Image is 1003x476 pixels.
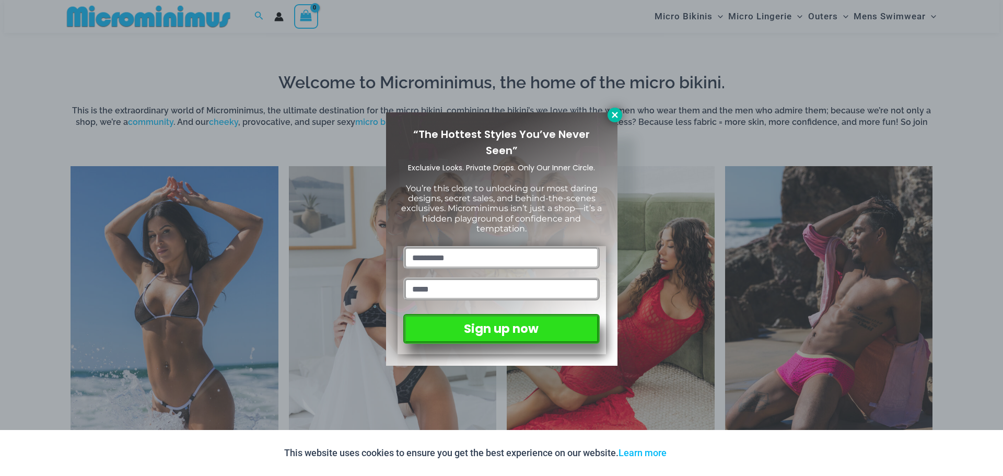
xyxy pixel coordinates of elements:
[408,162,595,173] span: Exclusive Looks. Private Drops. Only Our Inner Circle.
[674,440,719,466] button: Accept
[401,183,602,234] span: You’re this close to unlocking our most daring designs, secret sales, and behind-the-scenes exclu...
[608,108,622,122] button: Close
[413,127,590,158] span: “The Hottest Styles You’ve Never Seen”
[403,314,599,344] button: Sign up now
[619,447,667,458] a: Learn more
[284,445,667,461] p: This website uses cookies to ensure you get the best experience on our website.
